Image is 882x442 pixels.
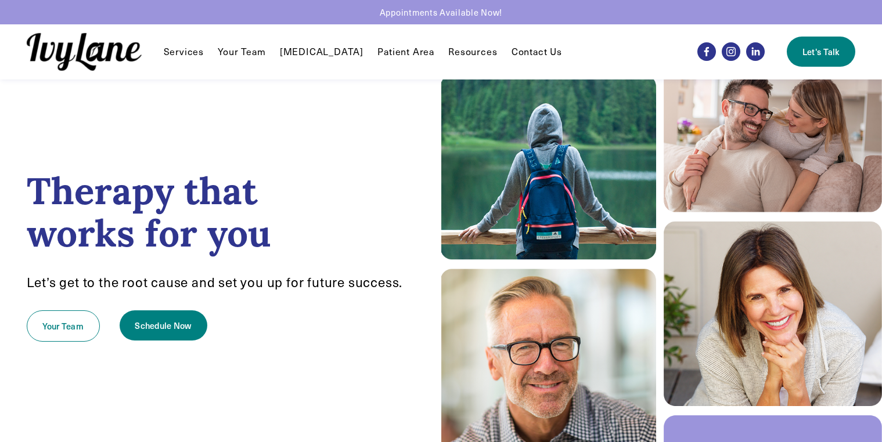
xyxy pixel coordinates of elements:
a: Instagram [722,42,740,61]
a: Your Team [27,310,100,342]
a: LinkedIn [746,42,765,61]
a: Your Team [218,45,265,59]
a: folder dropdown [448,45,497,59]
span: Services [164,46,204,58]
a: Contact Us [512,45,562,59]
span: Resources [448,46,497,58]
a: Patient Area [377,45,434,59]
a: Facebook [697,42,716,61]
img: Ivy Lane Counseling &mdash; Therapy that works for you [27,33,142,71]
a: Let's Talk [787,37,855,67]
a: folder dropdown [164,45,204,59]
strong: Therapy that works for you [27,167,271,257]
a: Schedule Now [120,310,207,340]
a: [MEDICAL_DATA] [280,45,363,59]
span: Let’s get to the root cause and set you up for future success. [27,273,403,291]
